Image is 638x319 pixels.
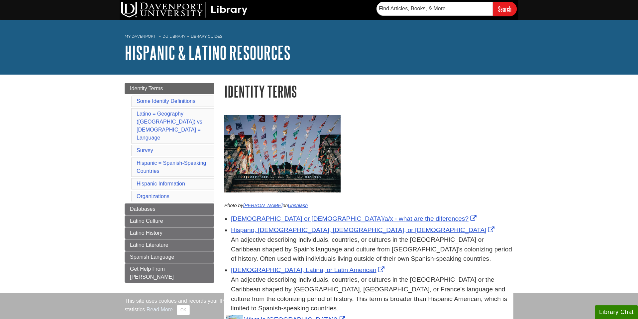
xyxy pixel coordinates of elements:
a: Hispanic Information [137,181,185,186]
input: Find Articles, Books, & More... [376,2,493,16]
a: DU Library [162,34,185,39]
div: An adjective describing individuals, countries, or cultures in the [GEOGRAPHIC_DATA] or Caribbean... [231,235,513,264]
img: DU Library [121,2,248,18]
a: Some Identity Definitions [137,98,195,104]
a: Library Guides [191,34,222,39]
a: Latino Literature [125,239,214,251]
div: This site uses cookies and records your IP address for usage statistics. Additionally, we use Goo... [125,297,513,315]
a: Survey [137,148,153,153]
a: Latino History [125,227,214,239]
a: Hispanic = Spanish-Speaking Countries [137,160,206,174]
a: [PERSON_NAME] [243,203,282,208]
span: Latino Literature [130,242,168,248]
span: Databases [130,206,156,212]
span: Latino Culture [130,218,163,224]
nav: breadcrumb [125,32,513,43]
form: Searches DU Library's articles, books, and more [376,2,517,16]
a: Identity Terms [125,83,214,94]
a: Latino Culture [125,215,214,227]
a: Link opens in new window [231,226,496,233]
img: Dia de los Muertos Flags [224,115,341,192]
button: Close [177,305,190,315]
a: Link opens in new window [231,215,478,222]
span: Latino History [130,230,162,236]
a: Databases [125,203,214,215]
a: Organizations [137,193,169,199]
a: Latino = Geography ([GEOGRAPHIC_DATA]) vs [DEMOGRAPHIC_DATA] = Language [137,111,202,141]
a: Read More [147,307,173,312]
div: An adjective describing individuals, countries, or cultures in the [GEOGRAPHIC_DATA] or the Carib... [231,275,513,313]
a: My Davenport [125,34,156,39]
h1: Identity Terms [224,83,513,100]
a: Hispanic & Latino Resources [125,42,290,63]
span: Identity Terms [130,86,163,91]
a: Unsplash [288,203,308,208]
span: Spanish Language [130,254,174,260]
button: Library Chat [595,305,638,319]
a: Get Help From [PERSON_NAME] [125,263,214,283]
input: Search [493,2,517,16]
span: Get Help From [PERSON_NAME] [130,266,174,280]
a: Link opens in new window [231,266,386,273]
a: Spanish Language [125,251,214,263]
div: Guide Page Menu [125,83,214,283]
p: Photo by on [224,202,513,209]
